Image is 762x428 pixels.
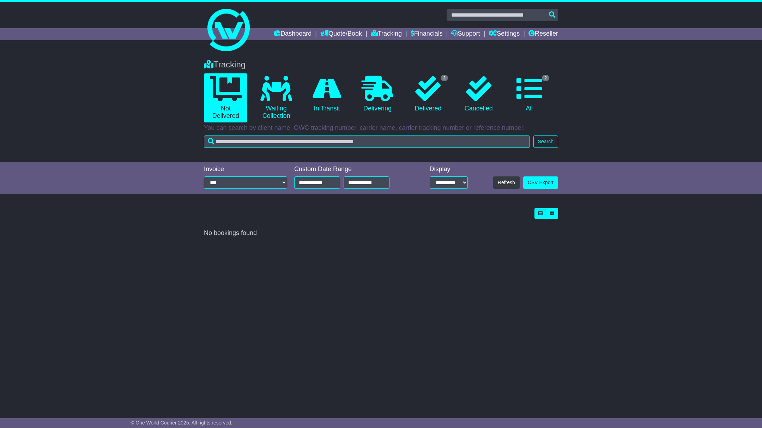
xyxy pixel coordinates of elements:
[528,28,558,40] a: Reseller
[441,75,448,81] span: 2
[356,73,399,115] a: Delivering
[457,73,500,115] a: Cancelled
[294,165,407,173] div: Custom Date Range
[523,176,558,189] a: CSV Export
[200,60,562,70] div: Tracking
[305,73,349,115] a: In Transit
[131,420,232,426] span: © One World Courier 2025. All rights reserved.
[533,135,558,148] button: Search
[493,176,520,189] button: Refresh
[411,28,443,40] a: Financials
[274,28,312,40] a: Dashboard
[489,28,520,40] a: Settings
[451,28,480,40] a: Support
[371,28,402,40] a: Tracking
[204,73,247,122] a: Not Delivered
[430,165,468,173] div: Display
[204,124,558,132] p: You can search by client name, OWC tracking number, carrier name, carrier tracking number or refe...
[320,28,362,40] a: Quote/Book
[406,73,450,115] a: 2 Delivered
[254,73,298,122] a: Waiting Collection
[542,75,549,81] span: 2
[508,73,551,115] a: 2 All
[204,165,287,173] div: Invoice
[204,229,558,237] div: No bookings found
